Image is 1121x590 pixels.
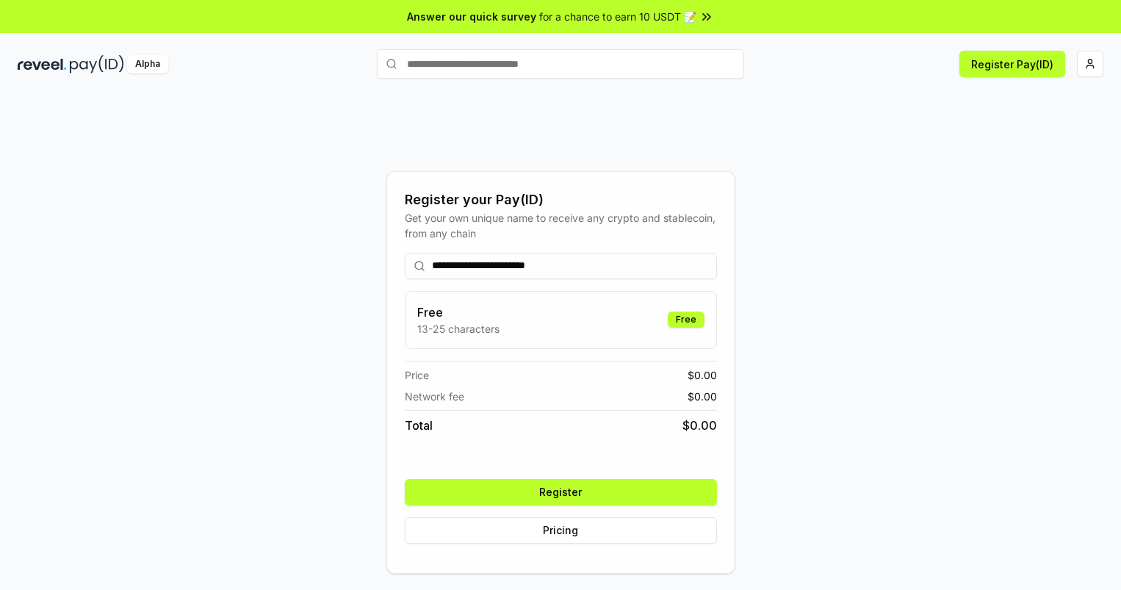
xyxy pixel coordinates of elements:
[668,312,704,328] div: Free
[405,190,717,210] div: Register your Pay(ID)
[405,417,433,434] span: Total
[405,210,717,241] div: Get your own unique name to receive any crypto and stablecoin, from any chain
[405,479,717,506] button: Register
[407,9,536,24] span: Answer our quick survey
[688,389,717,404] span: $ 0.00
[18,55,67,73] img: reveel_dark
[959,51,1065,77] button: Register Pay(ID)
[417,321,500,337] p: 13-25 characters
[682,417,717,434] span: $ 0.00
[405,389,464,404] span: Network fee
[417,303,500,321] h3: Free
[70,55,124,73] img: pay_id
[688,367,717,383] span: $ 0.00
[405,367,429,383] span: Price
[405,517,717,544] button: Pricing
[127,55,168,73] div: Alpha
[539,9,696,24] span: for a chance to earn 10 USDT 📝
